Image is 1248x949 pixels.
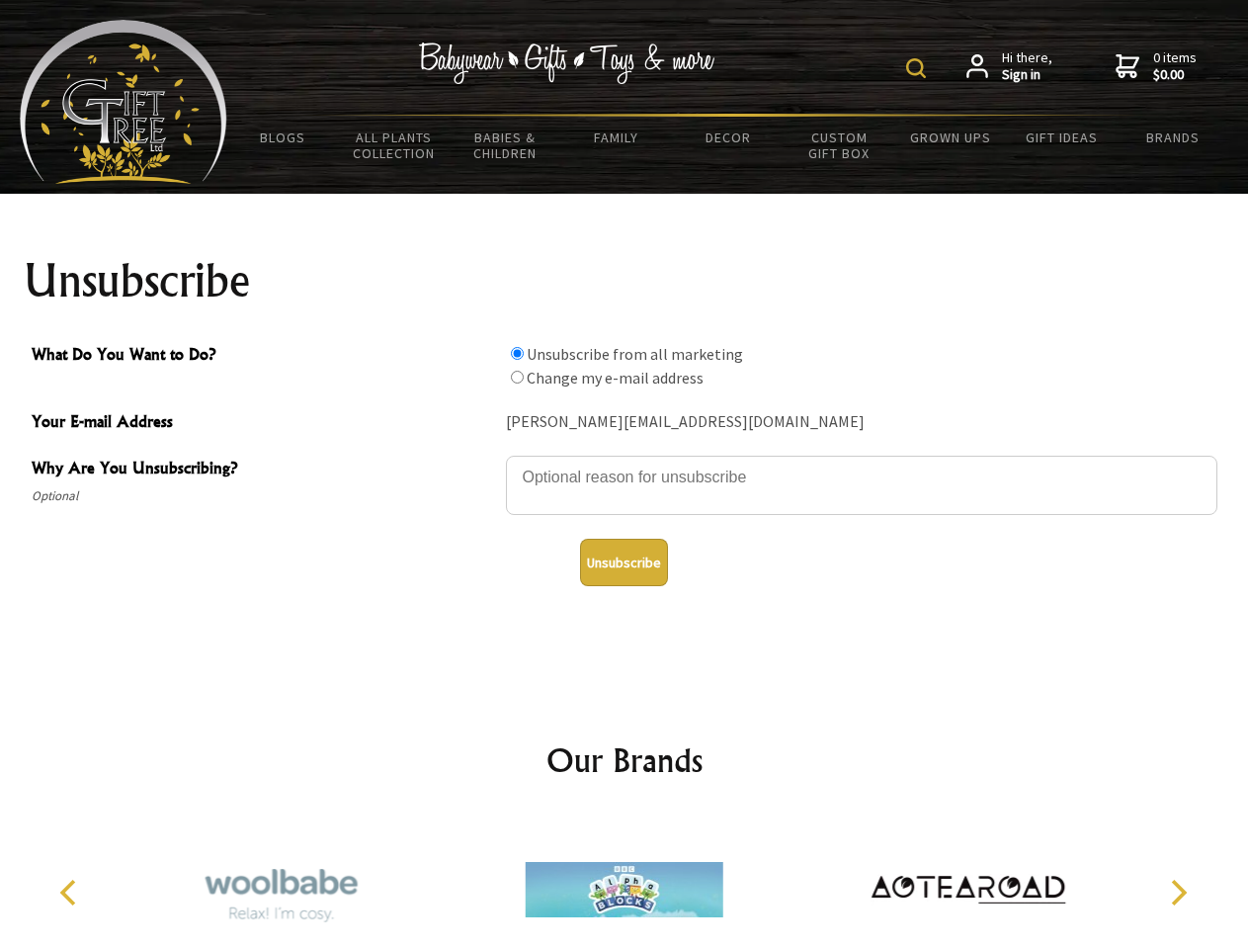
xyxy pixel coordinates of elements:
a: Babies & Children [450,117,561,174]
img: Babyware - Gifts - Toys and more... [20,20,227,184]
strong: Sign in [1002,66,1052,84]
span: What Do You Want to Do? [32,342,496,371]
a: BLOGS [227,117,339,158]
img: product search [906,58,926,78]
a: Gift Ideas [1006,117,1118,158]
h1: Unsubscribe [24,257,1225,304]
button: Unsubscribe [580,539,668,586]
button: Previous [49,871,93,914]
a: Hi there,Sign in [966,49,1052,84]
a: 0 items$0.00 [1116,49,1197,84]
span: Hi there, [1002,49,1052,84]
a: Grown Ups [894,117,1006,158]
a: Family [561,117,673,158]
a: Decor [672,117,784,158]
a: All Plants Collection [339,117,451,174]
div: [PERSON_NAME][EMAIL_ADDRESS][DOMAIN_NAME] [506,407,1217,438]
label: Unsubscribe from all marketing [527,344,743,364]
span: Why Are You Unsubscribing? [32,456,496,484]
span: Your E-mail Address [32,409,496,438]
input: What Do You Want to Do? [511,347,524,360]
span: Optional [32,484,496,508]
span: 0 items [1153,48,1197,84]
img: Babywear - Gifts - Toys & more [419,43,715,84]
strong: $0.00 [1153,66,1197,84]
a: Custom Gift Box [784,117,895,174]
textarea: Why Are You Unsubscribing? [506,456,1217,515]
label: Change my e-mail address [527,368,704,388]
h2: Our Brands [40,736,1209,784]
button: Next [1156,871,1200,914]
a: Brands [1118,117,1229,158]
input: What Do You Want to Do? [511,371,524,384]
